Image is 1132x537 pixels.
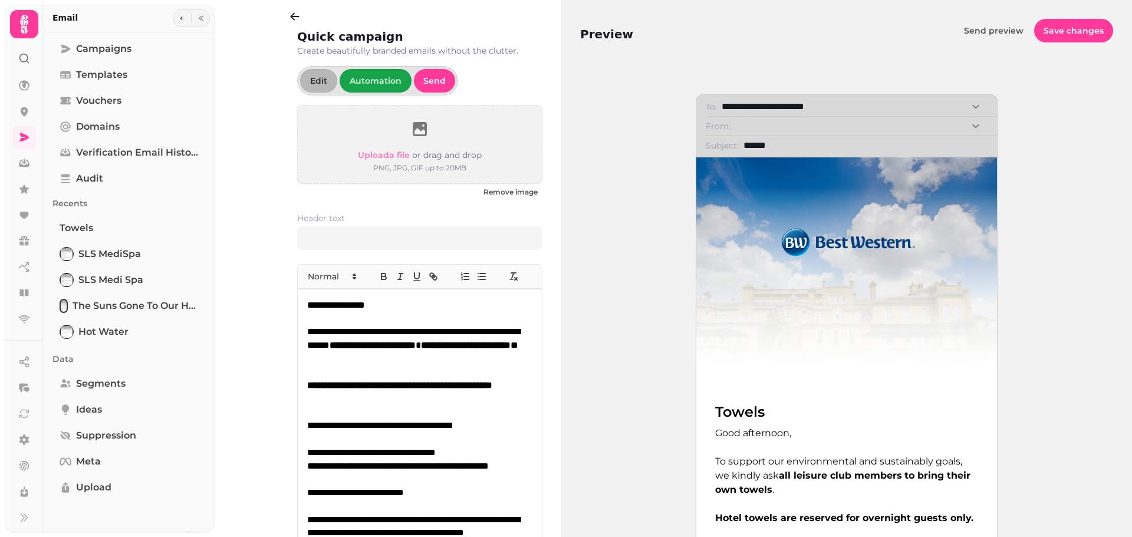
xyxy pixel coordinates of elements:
span: SLS Medi Spa [78,273,143,287]
span: The suns gone to our head, Red Hot Head Spa offer…. [73,299,198,313]
a: Ideas [52,398,205,421]
h2: Email [52,12,78,24]
nav: Tabs [43,32,215,520]
span: Send [423,77,446,85]
a: Domains [52,115,205,139]
p: Recents [52,193,205,214]
a: Segments [52,372,205,396]
strong: all leisure club members [779,470,902,481]
span: Remove image [483,189,538,196]
p: Good afternoon, [715,426,978,440]
h1: Towels [715,403,978,421]
span: Meta [76,454,101,469]
button: Save changes [1034,19,1113,42]
button: Remove image [479,186,542,198]
a: Campaigns [52,37,205,61]
p: Create beautifully branded emails without the clutter. [297,45,542,57]
button: Automation [340,69,412,93]
span: Templates [76,68,127,82]
label: From: [706,120,730,132]
p: or drag and drop [410,148,482,162]
a: Towels [52,216,205,240]
span: Audit [76,172,103,186]
span: Suppression [76,429,136,443]
span: Save changes [1044,27,1104,35]
span: Verification email history [76,146,198,160]
span: Send preview [964,27,1024,35]
span: Vouchers [76,94,121,108]
span: Ideas [76,403,102,417]
span: Campaigns [76,42,131,56]
a: Verification email history [52,141,205,164]
label: Subject: [706,140,739,151]
span: Towels [60,221,93,235]
p: To support our environmental and sustainably goals, we kindly ask . [715,454,978,497]
span: Hot water [78,325,129,339]
img: branding-header [776,167,917,318]
span: Upload a file [358,150,410,160]
a: Audit [52,167,205,190]
span: Upload [76,480,111,495]
p: Data [52,348,205,370]
strong: Hotel towels are reserved for overnight guests only. [715,512,973,523]
span: Automation [350,77,402,85]
button: Send [414,69,455,93]
span: SLS MediSpa [78,247,141,261]
p: PNG, JPG, GIF up to 20MB [358,162,482,174]
a: Upload [52,476,205,499]
img: SLS Medi Spa [61,274,73,286]
img: SLS MediSpa [61,248,73,260]
h2: Quick campaign [297,28,524,45]
a: Suppression [52,424,205,447]
a: SLS MediSpaSLS MediSpa [52,242,205,266]
a: Vouchers [52,89,205,113]
label: To: [706,101,717,113]
span: Edit [310,77,327,85]
a: Templates [52,63,205,87]
a: Hot waterHot water [52,320,205,344]
span: Domains [76,120,120,134]
img: Hot water [61,326,73,338]
a: SLS Medi SpaSLS Medi Spa [52,268,205,292]
a: The suns gone to our head, Red Hot Head Spa offer….The suns gone to our head, Red Hot Head Spa of... [52,294,205,318]
a: Meta [52,450,205,473]
span: Segments [76,377,126,391]
button: Send preview [955,19,1033,42]
label: Header text [297,212,542,224]
button: Edit [300,69,337,93]
h2: Preview [580,26,633,42]
img: The suns gone to our head, Red Hot Head Spa offer…. [61,300,67,312]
